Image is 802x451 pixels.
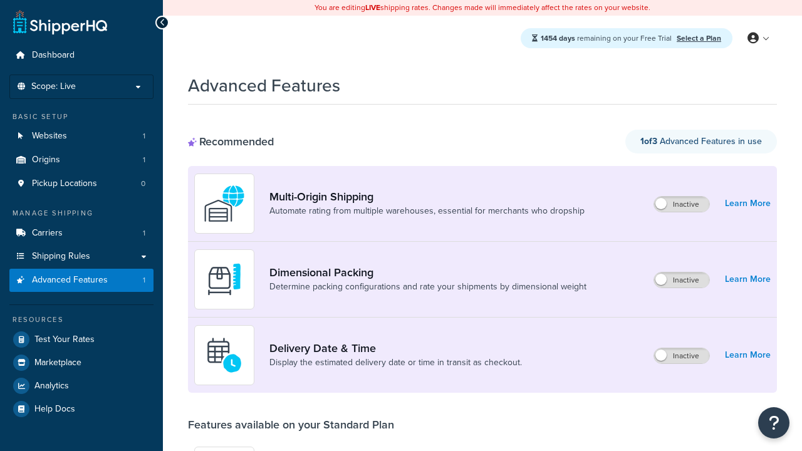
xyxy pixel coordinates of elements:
[31,81,76,92] span: Scope: Live
[141,179,145,189] span: 0
[188,418,394,432] div: Features available on your Standard Plan
[654,272,709,288] label: Inactive
[143,155,145,165] span: 1
[9,172,154,195] a: Pickup Locations0
[32,50,75,61] span: Dashboard
[541,33,674,44] span: remaining on your Free Trial
[143,131,145,142] span: 1
[9,222,154,245] a: Carriers1
[9,111,154,122] div: Basic Setup
[32,179,97,189] span: Pickup Locations
[541,33,575,44] strong: 1454 days
[9,222,154,245] li: Carriers
[9,245,154,268] a: Shipping Rules
[188,135,274,148] div: Recommended
[32,251,90,262] span: Shipping Rules
[9,208,154,219] div: Manage Shipping
[9,172,154,195] li: Pickup Locations
[34,381,69,391] span: Analytics
[32,228,63,239] span: Carriers
[269,205,585,217] a: Automate rating from multiple warehouses, essential for merchants who dropship
[725,346,771,364] a: Learn More
[9,314,154,325] div: Resources
[365,2,380,13] b: LIVE
[640,135,762,148] span: Advanced Features in use
[9,351,154,374] a: Marketplace
[269,341,522,355] a: Delivery Date & Time
[143,275,145,286] span: 1
[34,404,75,415] span: Help Docs
[202,257,246,301] img: DTVBYsAAAAAASUVORK5CYII=
[32,155,60,165] span: Origins
[269,356,522,369] a: Display the estimated delivery date or time in transit as checkout.
[32,131,67,142] span: Websites
[654,197,709,212] label: Inactive
[640,135,657,148] strong: 1 of 3
[9,269,154,292] li: Advanced Features
[758,407,789,438] button: Open Resource Center
[9,328,154,351] a: Test Your Rates
[202,333,246,377] img: gfkeb5ejjkALwAAAABJRU5ErkJggg==
[9,148,154,172] a: Origins1
[269,190,585,204] a: Multi-Origin Shipping
[9,125,154,148] a: Websites1
[9,269,154,292] a: Advanced Features1
[9,44,154,67] a: Dashboard
[725,195,771,212] a: Learn More
[725,271,771,288] a: Learn More
[202,182,246,225] img: WatD5o0RtDAAAAAElFTkSuQmCC
[269,266,586,279] a: Dimensional Packing
[9,148,154,172] li: Origins
[9,398,154,420] a: Help Docs
[34,334,95,345] span: Test Your Rates
[9,375,154,397] a: Analytics
[34,358,81,368] span: Marketplace
[269,281,586,293] a: Determine packing configurations and rate your shipments by dimensional weight
[654,348,709,363] label: Inactive
[32,275,108,286] span: Advanced Features
[188,73,340,98] h1: Advanced Features
[143,228,145,239] span: 1
[9,125,154,148] li: Websites
[677,33,721,44] a: Select a Plan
